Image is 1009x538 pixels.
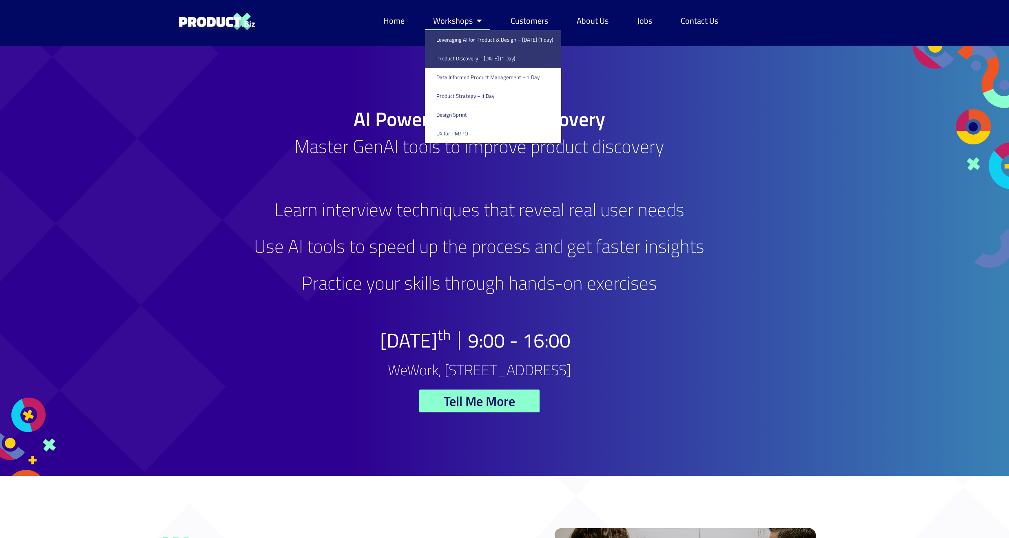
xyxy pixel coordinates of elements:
[444,394,515,407] span: Tell Me More
[375,11,413,30] a: Home
[164,137,795,192] h2: Master GenAI tools to improve product discovery
[502,11,556,30] a: Customers
[425,11,490,30] a: Workshops
[425,30,561,49] a: Leveraging AI for Product & Design – [DATE] (1 day)
[380,331,451,350] p: [DATE]
[375,11,726,30] nav: Menu
[629,11,660,30] a: Jobs
[468,331,571,350] h2: 9:00 - 16:00
[569,11,617,30] a: About Us
[164,109,795,129] h1: AI Powered Product Discovery
[419,390,540,412] a: Tell Me More
[388,363,571,377] h2: WeWork, [STREET_ADDRESS]
[425,30,561,143] ul: Workshops
[438,323,451,346] sup: th
[673,11,726,30] a: Contact Us
[164,200,795,310] h3: Learn interview techniques that reveal real user needs Use AI tools to speed up the process and g...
